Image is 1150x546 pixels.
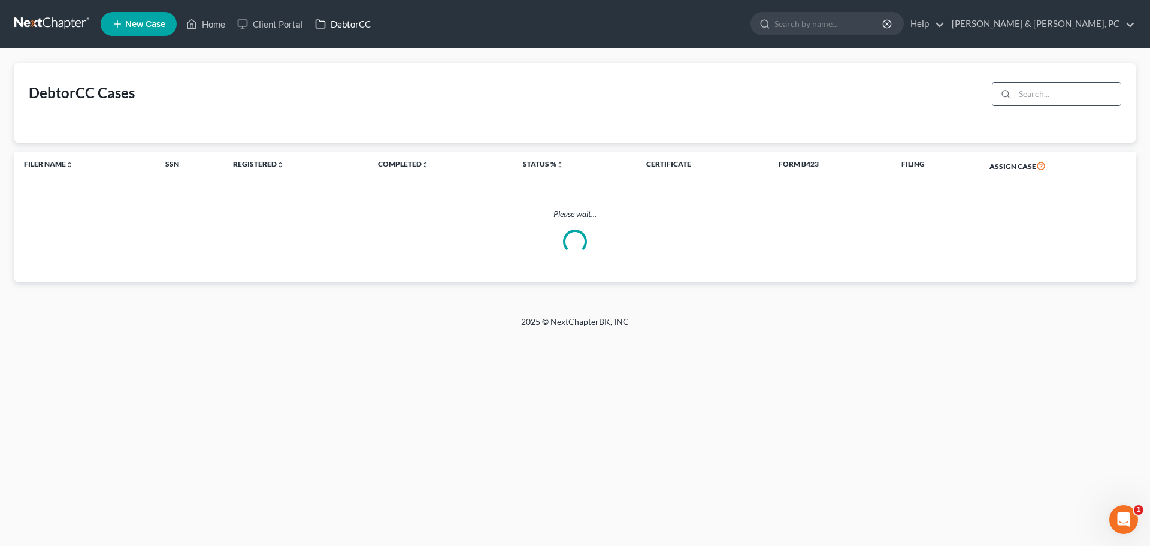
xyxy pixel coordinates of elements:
[422,161,429,168] i: unfold_more
[946,13,1135,35] a: [PERSON_NAME] & [PERSON_NAME], PC
[66,161,73,168] i: unfold_more
[980,152,1136,180] th: Assign Case
[29,83,135,102] div: DebtorCC Cases
[125,20,165,29] span: New Case
[14,208,1136,220] p: Please wait...
[231,13,309,35] a: Client Portal
[180,13,231,35] a: Home
[234,316,916,337] div: 2025 © NextChapterBK, INC
[277,161,284,168] i: unfold_more
[1015,83,1121,105] input: Search...
[156,152,224,180] th: SSN
[637,152,769,180] th: Certificate
[774,13,884,35] input: Search by name...
[523,159,564,168] a: Status %unfold_more
[556,161,564,168] i: unfold_more
[892,152,980,180] th: Filing
[378,159,429,168] a: Completedunfold_more
[1109,505,1138,534] iframe: Intercom live chat
[769,152,892,180] th: Form B423
[904,13,945,35] a: Help
[24,159,73,168] a: Filer Nameunfold_more
[233,159,284,168] a: Registeredunfold_more
[1134,505,1143,515] span: 1
[309,13,377,35] a: DebtorCC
